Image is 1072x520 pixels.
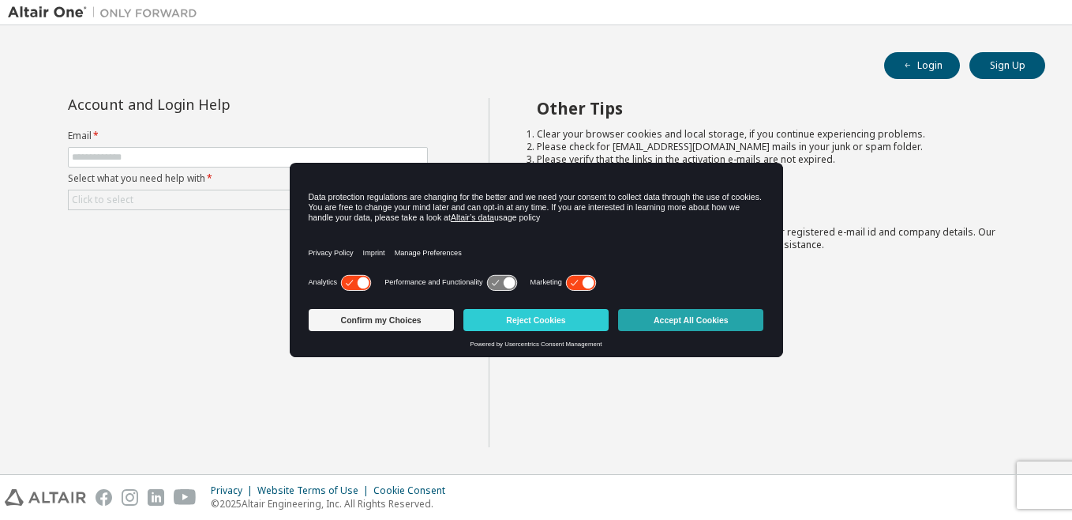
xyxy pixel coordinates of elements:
img: altair_logo.svg [5,489,86,506]
button: Sign Up [969,52,1045,79]
img: facebook.svg [96,489,112,506]
img: linkedin.svg [148,489,164,506]
div: Click to select [72,194,133,206]
li: Clear your browser cookies and local storage, if you continue experiencing problems. [537,128,1018,141]
p: © 2025 Altair Engineering, Inc. All Rights Reserved. [211,497,455,511]
div: Click to select [69,190,427,209]
div: Account and Login Help [68,98,356,111]
li: Please check for [EMAIL_ADDRESS][DOMAIN_NAME] mails in your junk or spam folder. [537,141,1018,153]
div: Cookie Consent [373,484,455,497]
label: Select what you need help with [68,172,428,185]
img: youtube.svg [174,489,197,506]
div: Privacy [211,484,257,497]
div: Website Terms of Use [257,484,373,497]
button: Login [884,52,960,79]
img: instagram.svg [122,489,138,506]
li: Please verify that the links in the activation e-mails are not expired. [537,153,1018,166]
img: Altair One [8,5,205,21]
label: Email [68,130,428,142]
h2: Other Tips [537,98,1018,119]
